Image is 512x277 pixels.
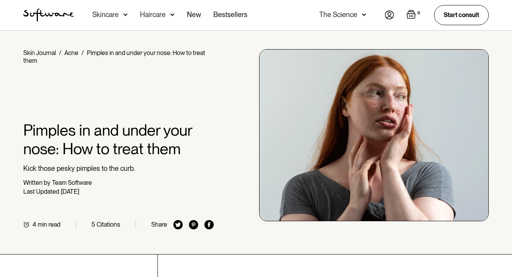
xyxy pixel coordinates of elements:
[434,5,489,25] a: Start consult
[64,49,78,57] a: Acne
[173,220,183,229] img: twitter icon
[38,221,61,228] div: min read
[23,164,214,173] p: Kick those pesky pimples to the curb.
[97,221,120,228] div: Citations
[23,179,50,186] div: Written by
[23,49,56,57] a: Skin Journal
[52,179,92,186] div: Team Software
[23,49,205,64] div: Pimples in and under your nose: How to treat them
[61,188,79,195] div: [DATE]
[189,220,198,229] img: pinterest icon
[23,188,59,195] div: Last Updated
[23,9,74,22] a: home
[123,11,128,19] img: arrow down
[81,49,84,57] div: /
[151,221,167,228] div: Share
[23,9,74,22] img: Software Logo
[362,11,366,19] img: arrow down
[406,10,422,21] a: Open cart
[59,49,61,57] div: /
[23,121,214,158] h1: Pimples in and under your nose: How to treat them
[170,11,175,19] img: arrow down
[204,220,214,229] img: facebook icon
[92,11,119,19] div: Skincare
[416,10,422,17] div: 0
[319,11,357,19] div: The Science
[33,221,36,228] div: 4
[92,221,95,228] div: 5
[140,11,166,19] div: Haircare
